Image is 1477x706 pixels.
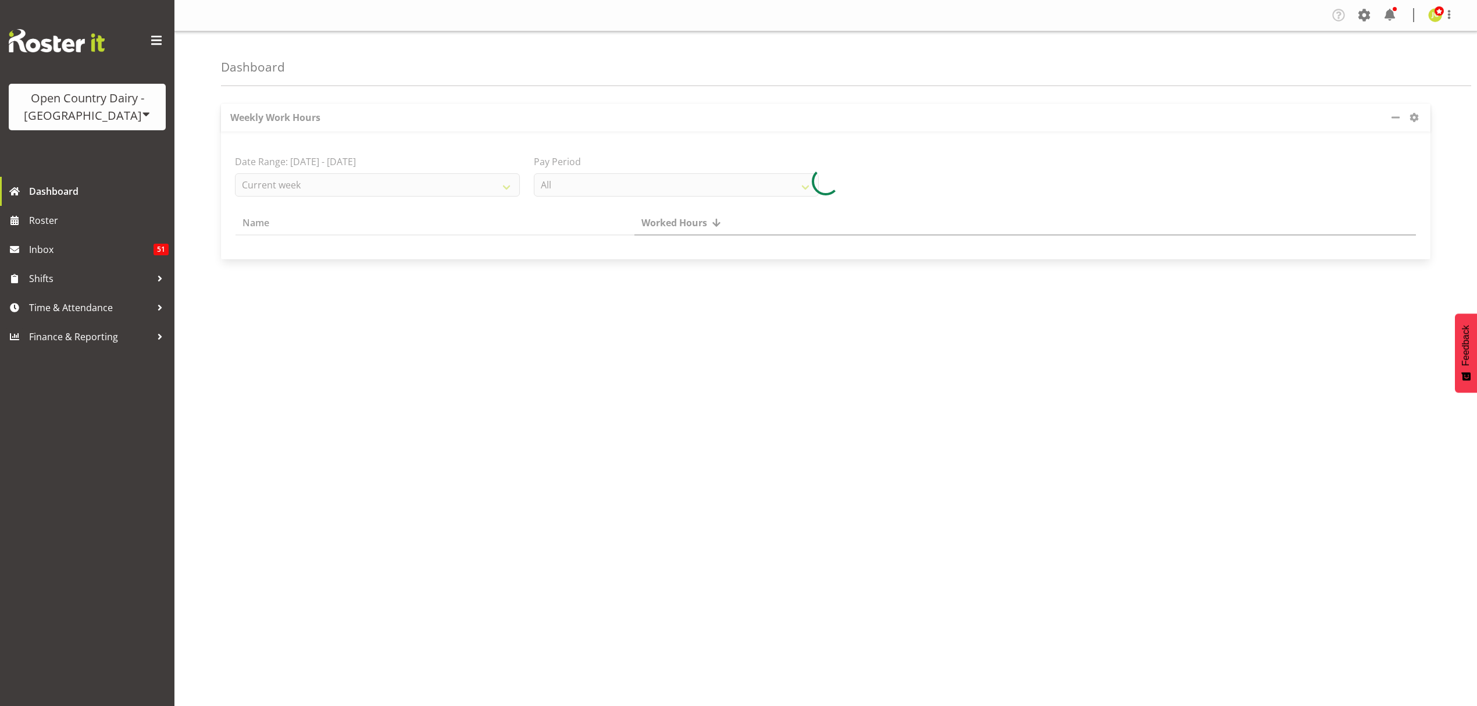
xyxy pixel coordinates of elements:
span: Time & Attendance [29,299,151,316]
span: Feedback [1461,325,1471,366]
button: Feedback - Show survey [1455,313,1477,393]
span: Inbox [29,241,154,258]
img: Rosterit website logo [9,29,105,52]
span: Roster [29,212,169,229]
span: Shifts [29,270,151,287]
img: jessica-greenwood7429.jpg [1428,8,1442,22]
div: Open Country Dairy - [GEOGRAPHIC_DATA] [20,90,154,124]
span: Finance & Reporting [29,328,151,345]
span: Dashboard [29,183,169,200]
h4: Dashboard [221,60,285,74]
span: 51 [154,244,169,255]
